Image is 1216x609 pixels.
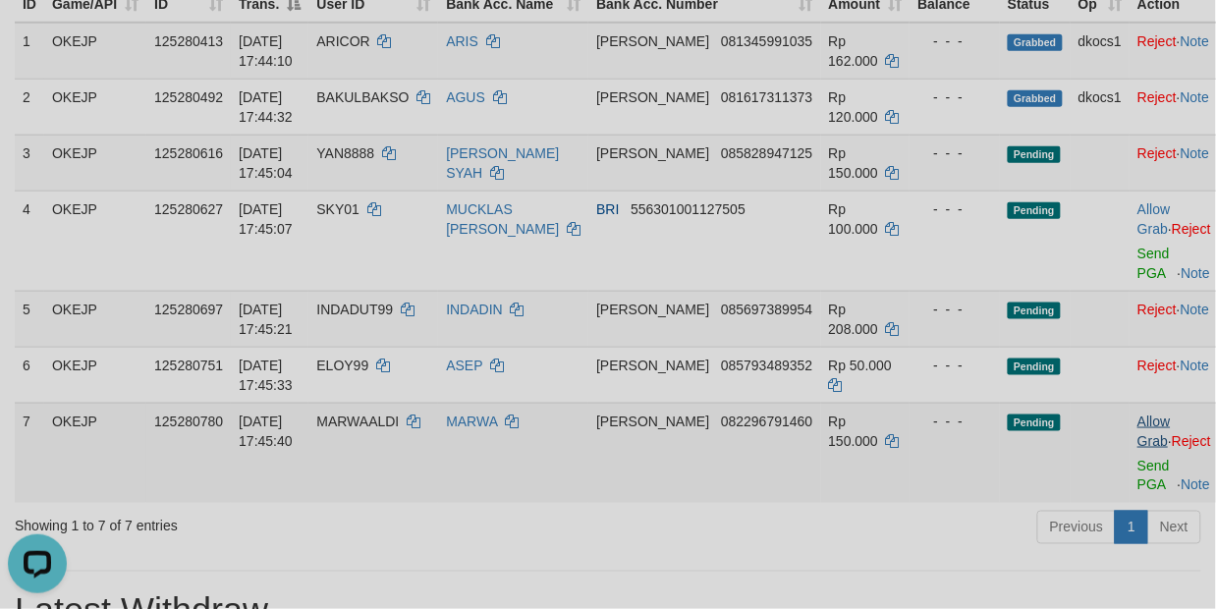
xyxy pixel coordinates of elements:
[1181,145,1210,161] a: Note
[1137,246,1170,281] a: Send PGA
[446,414,497,429] a: MARWA
[1172,221,1211,237] a: Reject
[154,33,223,49] span: 125280413
[721,89,812,105] span: Copy 081617311373 to clipboard
[1182,265,1211,281] a: Note
[631,201,746,217] span: Copy 556301001127505 to clipboard
[446,201,559,237] a: MUCKLAS [PERSON_NAME]
[316,358,368,373] span: ELOY99
[917,143,992,163] div: - - -
[829,145,879,181] span: Rp 150.000
[44,291,146,347] td: OKEJP
[154,89,223,105] span: 125280492
[917,31,992,51] div: - - -
[446,145,559,181] a: [PERSON_NAME] SYAH
[154,145,223,161] span: 125280616
[1181,302,1210,317] a: Note
[1115,511,1148,544] a: 1
[1137,414,1172,449] span: ·
[596,302,709,317] span: [PERSON_NAME]
[44,135,146,191] td: OKEJP
[44,23,146,80] td: OKEJP
[829,414,879,449] span: Rp 150.000
[239,302,293,337] span: [DATE] 17:45:21
[829,33,879,69] span: Rp 162.000
[1137,458,1170,493] a: Send PGA
[239,145,293,181] span: [DATE] 17:45:04
[721,302,812,317] span: Copy 085697389954 to clipboard
[721,33,812,49] span: Copy 081345991035 to clipboard
[8,8,67,67] button: Open LiveChat chat widget
[1137,358,1177,373] a: Reject
[1137,414,1170,449] a: Allow Grab
[1181,33,1210,49] a: Note
[15,79,44,135] td: 2
[15,403,44,503] td: 7
[1172,433,1211,449] a: Reject
[1071,23,1130,80] td: dkocs1
[596,33,709,49] span: [PERSON_NAME]
[917,87,992,107] div: - - -
[721,145,812,161] span: Copy 085828947125 to clipboard
[316,33,369,49] span: ARICOR
[15,291,44,347] td: 5
[829,89,879,125] span: Rp 120.000
[44,403,146,503] td: OKEJP
[1037,511,1116,544] a: Previous
[15,135,44,191] td: 3
[1008,202,1061,219] span: Pending
[1008,34,1063,51] span: Grabbed
[154,302,223,317] span: 125280697
[1137,33,1177,49] a: Reject
[596,358,709,373] span: [PERSON_NAME]
[239,89,293,125] span: [DATE] 17:44:32
[1008,359,1061,375] span: Pending
[316,302,393,317] span: INDADUT99
[1008,146,1061,163] span: Pending
[1137,201,1172,237] span: ·
[15,347,44,403] td: 6
[596,89,709,105] span: [PERSON_NAME]
[316,145,374,161] span: YAN8888
[721,358,812,373] span: Copy 085793489352 to clipboard
[154,358,223,373] span: 125280751
[1137,302,1177,317] a: Reject
[446,89,485,105] a: AGUS
[829,201,879,237] span: Rp 100.000
[1008,303,1061,319] span: Pending
[1071,79,1130,135] td: dkocs1
[1008,90,1063,107] span: Grabbed
[154,201,223,217] span: 125280627
[917,300,992,319] div: - - -
[44,79,146,135] td: OKEJP
[446,302,503,317] a: INDADIN
[15,509,492,536] div: Showing 1 to 7 of 7 entries
[917,356,992,375] div: - - -
[15,191,44,291] td: 4
[446,358,482,373] a: ASEP
[1182,477,1211,493] a: Note
[316,201,359,217] span: SKY01
[44,347,146,403] td: OKEJP
[829,302,879,337] span: Rp 208.000
[596,201,619,217] span: BRI
[1137,89,1177,105] a: Reject
[1147,511,1201,544] a: Next
[596,414,709,429] span: [PERSON_NAME]
[316,414,399,429] span: MARWAALDI
[917,199,992,219] div: - - -
[239,414,293,449] span: [DATE] 17:45:40
[239,358,293,393] span: [DATE] 17:45:33
[1137,145,1177,161] a: Reject
[239,201,293,237] span: [DATE] 17:45:07
[44,191,146,291] td: OKEJP
[15,23,44,80] td: 1
[316,89,409,105] span: BAKULBAKSO
[1181,89,1210,105] a: Note
[1137,201,1170,237] a: Allow Grab
[721,414,812,429] span: Copy 082296791460 to clipboard
[917,412,992,431] div: - - -
[596,145,709,161] span: [PERSON_NAME]
[239,33,293,69] span: [DATE] 17:44:10
[1181,358,1210,373] a: Note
